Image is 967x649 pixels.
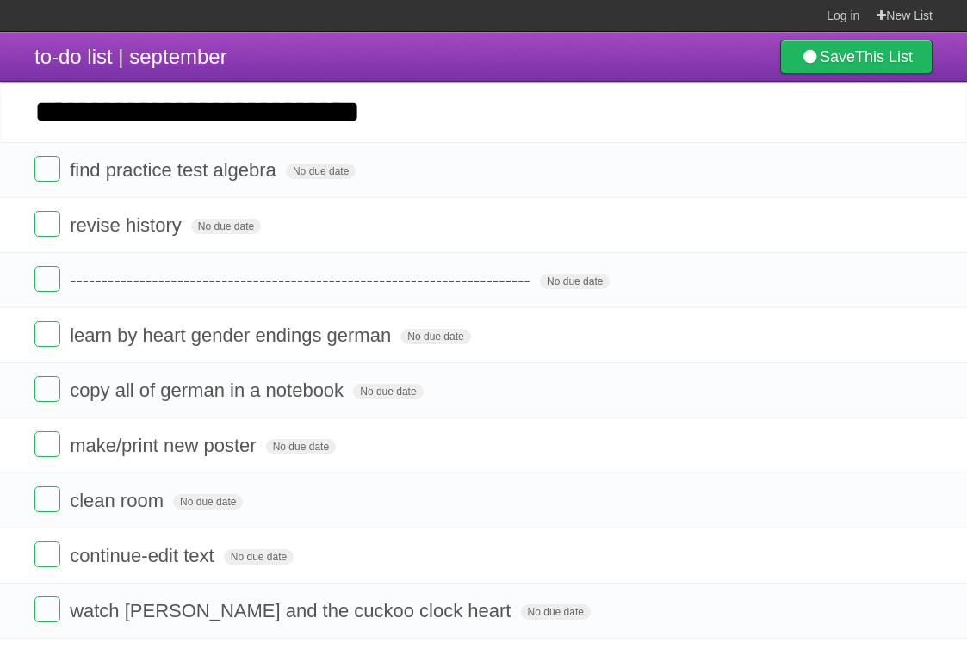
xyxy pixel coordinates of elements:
span: No due date [286,164,356,179]
span: No due date [521,604,591,620]
label: Done [34,156,60,182]
span: No due date [266,439,336,454]
label: Done [34,266,60,292]
span: No due date [224,549,294,565]
span: No due date [353,384,423,399]
b: This List [855,48,913,65]
span: ------------------------------------------------------------------------- [70,269,535,291]
span: revise history [70,214,186,236]
span: No due date [540,274,610,289]
span: continue-edit text [70,545,219,566]
span: learn by heart gender endings german [70,324,395,346]
label: Done [34,596,60,622]
label: Done [34,376,60,402]
span: watch [PERSON_NAME] and the cuckoo clock heart [70,600,515,621]
span: clean room [70,490,168,511]
span: No due date [400,329,470,344]
label: Done [34,431,60,457]
label: Done [34,541,60,567]
span: to-do list | september [34,45,227,68]
span: find practice test algebra [70,159,281,181]
span: copy all of german in a notebook [70,380,348,401]
label: Done [34,486,60,512]
label: Done [34,321,60,347]
span: No due date [191,219,261,234]
span: make/print new poster [70,435,260,456]
label: Done [34,211,60,237]
span: No due date [173,494,243,510]
a: SaveThis List [780,40,933,74]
